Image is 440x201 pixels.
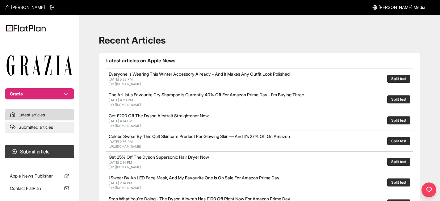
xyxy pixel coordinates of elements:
[109,175,279,180] a: I Swear By An LED Face Mask, And My Favourite One Is On Sale For Amazon Prime Day
[5,88,74,99] button: Grazia
[387,137,410,145] button: Split test
[6,55,73,76] img: Publication Logo
[106,57,413,64] h1: Latest articles on Apple News
[6,25,46,31] img: Logo
[109,98,133,102] span: [DATE] 4:28 PM
[109,186,141,190] a: [URL][DOMAIN_NAME]
[5,183,74,194] a: Contact FlatPlan
[109,103,141,107] a: [URL][DOMAIN_NAME]
[5,145,74,158] button: Submit article
[109,92,304,97] a: The A-List's Favourite Dry Shampoo Is Currently 40% Off For Amazon Prime Day - I'm Buying Three
[109,82,141,86] a: [URL][DOMAIN_NAME]
[109,71,290,77] a: Everyone Is Wearing This Winter Accessory Already – And It Makes Any Outfit Look Polished
[109,154,209,160] a: Get 25% Off The Dyson Supersonic Hair Dryer Now
[379,4,425,10] span: [PERSON_NAME] Media
[109,134,290,139] a: Celebs Swear By This Cult Skincare Product For Glowing Skin — And It’s 27% Off On Amazon
[387,158,410,166] button: Split test
[109,144,141,148] a: [URL][DOMAIN_NAME]
[109,119,132,123] span: [DATE] 4:14 PM
[5,4,45,10] a: [PERSON_NAME]
[99,35,420,46] h1: Recent Articles
[109,160,132,165] span: [DATE] 2:14 PM
[5,109,74,120] a: Latest articles
[387,116,410,124] button: Split test
[109,77,133,82] span: [DATE] 5:28 PM
[387,178,410,186] button: Split test
[109,165,141,169] a: [URL][DOMAIN_NAME]
[109,181,132,185] span: [DATE] 2:14 PM
[5,122,74,133] a: Submitted articles
[109,113,209,118] a: Get £200 Off The Dyson Airstrait Straightener Now
[109,124,141,128] a: [URL][DOMAIN_NAME]
[11,4,45,10] span: [PERSON_NAME]
[5,170,74,182] a: Apple News Publisher
[387,95,410,103] button: Split test
[387,75,410,83] button: Split test
[109,140,133,144] span: [DATE] 2:56 PM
